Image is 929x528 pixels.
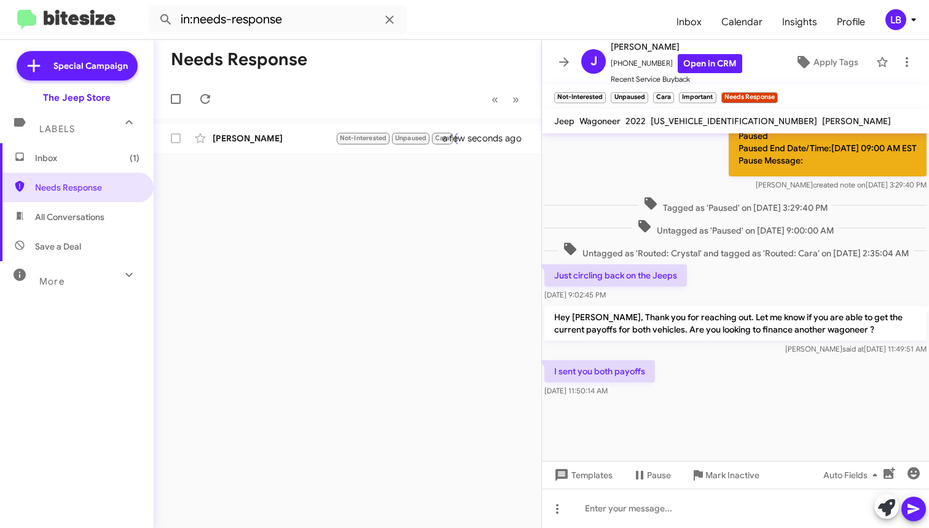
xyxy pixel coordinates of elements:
span: [PERSON_NAME] [611,39,742,54]
button: Auto Fields [813,464,892,486]
span: Untagged as 'Routed: Crystal' and tagged as 'Routed: Cara' on [DATE] 2:35:04 AM [558,242,914,259]
span: [DATE] 9:02:45 PM [544,290,606,299]
span: Needs Response [35,181,139,194]
small: Important [679,92,716,103]
button: Previous [484,87,506,112]
span: More [39,276,65,287]
span: (1) [130,152,139,164]
button: Next [505,87,527,112]
span: Mark Inactive [705,464,759,486]
span: [PERSON_NAME] [DATE] 3:29:40 PM [756,180,927,189]
h1: Needs Response [171,50,307,69]
span: Labels [39,124,75,135]
div: a few seconds ago [458,132,531,144]
nav: Page navigation example [485,87,527,112]
button: Apply Tags [782,51,870,73]
span: said at [842,344,864,353]
span: Save a Deal [35,240,81,253]
a: Inbox [667,4,711,40]
span: Auto Fields [823,464,882,486]
small: Unpaused [611,92,648,103]
small: Needs Response [721,92,778,103]
span: Templates [552,464,613,486]
div: I sent you both payoffs [335,131,458,145]
a: Open in CRM [678,54,742,73]
input: Search [149,5,407,34]
button: LB [875,9,915,30]
span: Special Campaign [53,60,128,72]
small: Not-Interested [554,92,606,103]
span: Cara [435,134,450,142]
button: Templates [542,464,622,486]
p: Just circling back on the Jeeps [544,264,687,286]
span: Tagged as 'Paused' on [DATE] 3:29:40 PM [638,196,833,214]
button: Pause [622,464,681,486]
div: LB [885,9,906,30]
span: Pause [647,464,671,486]
p: Hey [PERSON_NAME], Thank you for reaching out. Let me know if you are able to get the current pay... [544,306,927,341]
p: I sent you both payoffs [544,360,655,382]
a: Calendar [711,4,772,40]
span: Jeep [554,116,574,127]
span: created note on [813,180,866,189]
span: [US_VEHICLE_IDENTIFICATION_NUMBER] [651,116,817,127]
span: Not-Interested [340,134,387,142]
a: Special Campaign [17,51,138,81]
span: Inbox [35,152,139,164]
button: Mark Inactive [681,464,769,486]
span: [PERSON_NAME] [DATE] 11:49:51 AM [785,344,927,353]
span: Untagged as 'Paused' on [DATE] 9:00:00 AM [632,219,839,237]
a: Profile [827,4,875,40]
span: [PERSON_NAME] [822,116,891,127]
span: J [590,52,597,71]
span: Recent Service Buyback [611,73,742,85]
span: Wagoneer [579,116,621,127]
span: All Conversations [35,211,104,223]
p: Paused Paused End Date/Time:[DATE] 09:00 AM EST Pause Message: [729,120,927,176]
span: « [492,92,498,107]
span: Unpaused [395,134,427,142]
div: [PERSON_NAME] [213,132,335,144]
span: » [512,92,519,107]
span: [PHONE_NUMBER] [611,54,742,73]
a: Insights [772,4,827,40]
span: [DATE] 11:50:14 AM [544,386,608,395]
small: Cara [653,92,674,103]
span: 2022 [625,116,646,127]
span: Apply Tags [813,51,858,73]
div: The Jeep Store [43,92,111,104]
